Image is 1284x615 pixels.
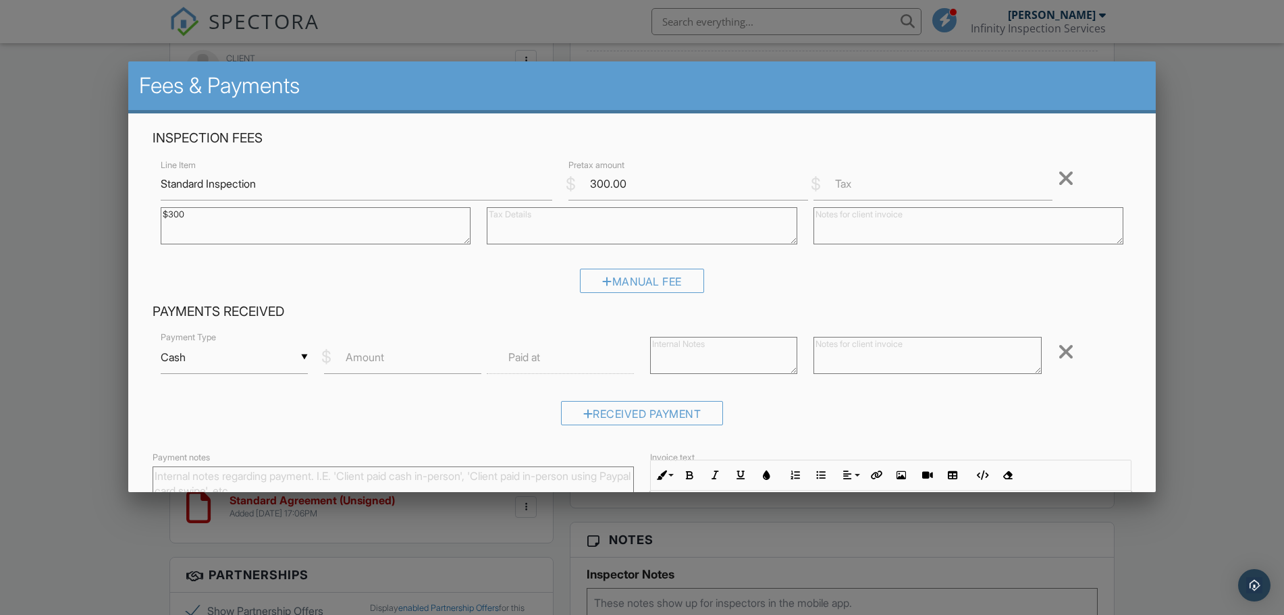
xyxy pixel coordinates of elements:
[561,401,724,425] div: Received Payment
[487,207,797,244] textarea: + $11.85 Credit Card Processing Fee for Standard Inspection (3.95% on $300.00)
[837,462,863,488] button: Align
[1238,569,1270,601] div: Open Intercom Messenger
[651,462,676,488] button: Inline Style
[161,159,196,171] label: Line Item
[508,350,540,365] label: Paid at
[568,159,624,171] label: Pretax amount
[753,462,779,488] button: Colors
[561,410,724,424] a: Received Payment
[321,346,331,369] div: $
[994,462,1020,488] button: Clear Formatting
[650,452,695,464] label: Invoice text
[782,462,808,488] button: Ordered List
[161,207,471,244] textarea: $300
[811,173,821,196] div: $
[161,331,216,344] label: Payment Type
[676,462,702,488] button: Bold (Ctrl+B)
[835,176,851,191] label: Tax
[580,277,704,291] a: Manual Fee
[153,303,1131,321] h4: Payments Received
[580,269,704,293] div: Manual Fee
[139,72,1145,99] h2: Fees & Payments
[808,462,834,488] button: Unordered List
[728,462,753,488] button: Underline (Ctrl+U)
[940,462,965,488] button: Insert Table
[153,130,1131,147] h4: Inspection Fees
[863,462,888,488] button: Insert Link (Ctrl+K)
[702,462,728,488] button: Italic (Ctrl+I)
[566,173,576,196] div: $
[153,452,210,464] label: Payment notes
[969,462,994,488] button: Code View
[914,462,940,488] button: Insert Video
[346,350,384,365] label: Amount
[888,462,914,488] button: Insert Image (Ctrl+P)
